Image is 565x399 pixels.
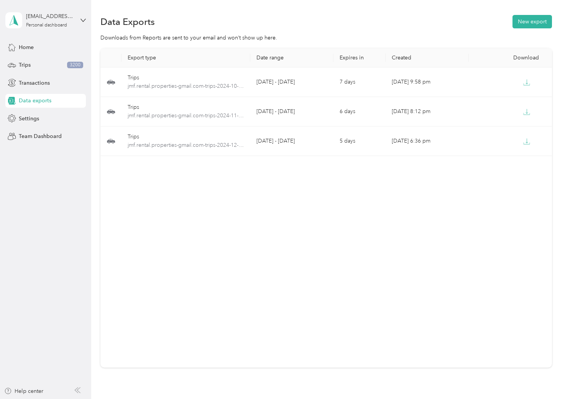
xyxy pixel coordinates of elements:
td: 6 days [333,97,386,126]
th: Export type [122,48,250,67]
td: [DATE] 8:12 pm [386,97,469,126]
div: Trips [128,133,244,141]
span: Transactions [19,79,50,87]
td: [DATE] 9:58 pm [386,67,469,97]
div: [EMAIL_ADDRESS][DOMAIN_NAME] [26,12,74,20]
td: 7 days [333,67,386,97]
span: Settings [19,115,39,123]
button: Help center [4,387,43,395]
iframe: Everlance-gr Chat Button Frame [522,356,565,399]
td: [DATE] - [DATE] [250,126,333,156]
th: Expires in [333,48,386,67]
button: New export [512,15,552,28]
span: jmf.rental.properties-gmail.com-trips-2024-11-01-2024-11-30.xlsx [128,112,244,120]
div: Downloads from Reports are sent to your email and won’t show up here. [100,34,552,42]
div: Trips [128,103,244,112]
span: jmf.rental.properties-gmail.com-trips-2024-12-01-2024-12-31.xlsx [128,141,244,149]
div: Trips [128,74,244,82]
h1: Data Exports [100,18,155,26]
th: Created [386,48,469,67]
span: Home [19,43,34,51]
td: 5 days [333,126,386,156]
span: 3200 [67,62,83,69]
span: Trips [19,61,31,69]
td: [DATE] - [DATE] [250,67,333,97]
div: Download [475,54,546,61]
div: Personal dashboard [26,23,67,28]
span: Data exports [19,97,51,105]
span: jmf.rental.properties-gmail.com-trips-2024-10-01-2024-10-31.xlsx [128,82,244,90]
th: Date range [250,48,333,67]
span: Team Dashboard [19,132,62,140]
td: [DATE] - [DATE] [250,97,333,126]
td: [DATE] 6:36 pm [386,126,469,156]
